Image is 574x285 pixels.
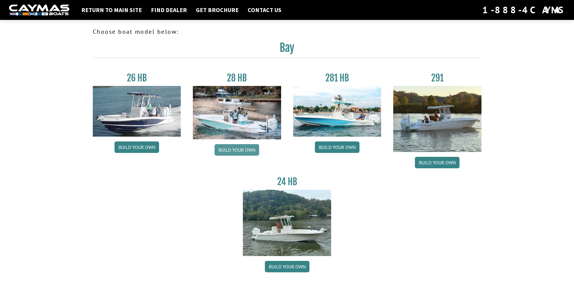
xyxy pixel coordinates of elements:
[315,141,359,153] a: Build your own
[193,72,281,84] h3: 28 HB
[393,86,481,152] img: 291_Thumbnail.jpg
[215,144,259,156] a: Build your own
[265,261,309,272] a: Build your own
[245,6,284,14] a: Contact Us
[243,190,331,256] img: 24_HB_thumbnail.jpg
[293,72,381,84] h3: 281 HB
[93,72,181,84] h3: 26 HB
[193,86,281,139] img: 28_hb_thumbnail_for_caymas_connect.jpg
[193,6,242,14] a: Get Brochure
[9,5,69,16] img: white-logo-c9c8dbefe5ff5ceceb0f0178aa75bf4bb51f6bca0971e226c86eb53dfe498488.png
[148,6,190,14] a: Find Dealer
[243,176,331,187] h3: 24 HB
[482,3,565,17] div: 1-888-4CAYMAS
[293,86,381,137] img: 28-hb-twin.jpg
[393,72,481,84] h3: 291
[93,86,181,137] img: 26_new_photo_resized.jpg
[93,41,481,58] h2: Bay
[114,141,159,153] a: Build your own
[93,27,481,36] p: Choose boat model below:
[78,6,145,14] a: Return to main site
[415,157,460,168] a: Build your own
